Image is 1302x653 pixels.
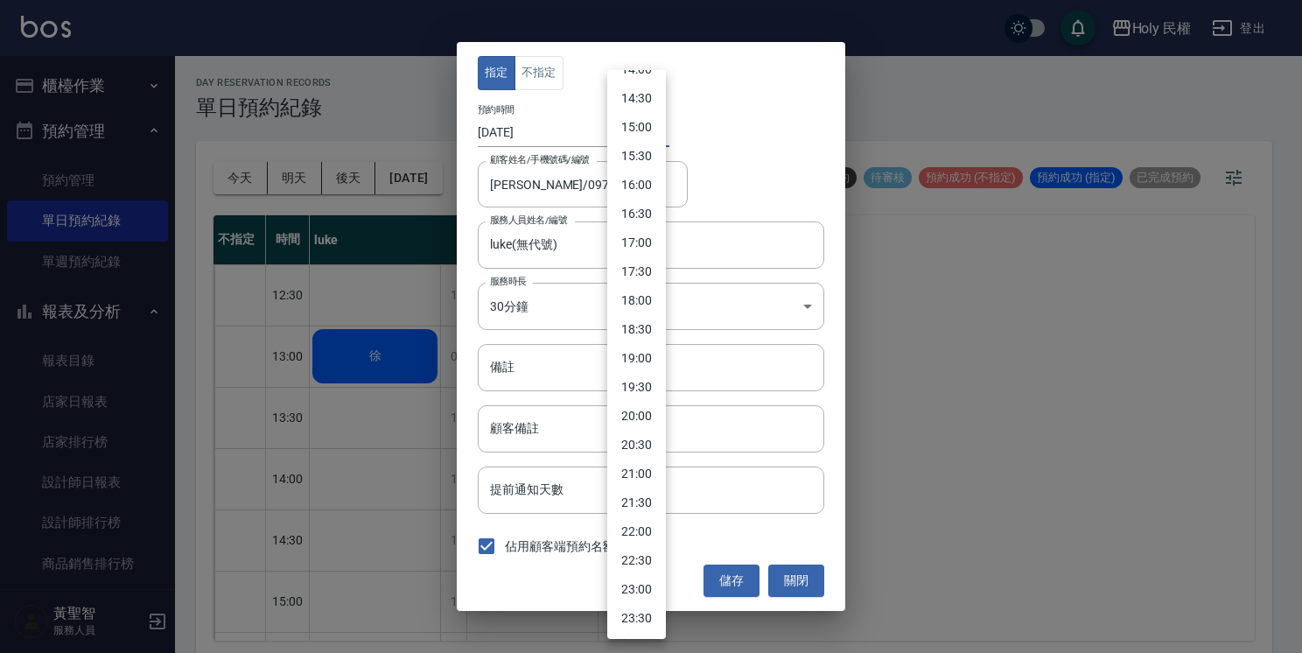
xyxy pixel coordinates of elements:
li: 17:30 [607,257,666,286]
li: 17:00 [607,228,666,257]
li: 15:00 [607,113,666,142]
li: 21:00 [607,460,666,488]
li: 16:00 [607,171,666,200]
li: 21:30 [607,488,666,517]
li: 19:00 [607,344,666,373]
li: 22:30 [607,546,666,575]
li: 20:30 [607,431,666,460]
li: 23:00 [607,575,666,604]
li: 20:00 [607,402,666,431]
li: 19:30 [607,373,666,402]
li: 22:00 [607,517,666,546]
li: 18:30 [607,315,666,344]
li: 14:00 [607,55,666,84]
li: 16:30 [607,200,666,228]
li: 18:00 [607,286,666,315]
li: 14:30 [607,84,666,113]
li: 23:30 [607,604,666,633]
li: 15:30 [607,142,666,171]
